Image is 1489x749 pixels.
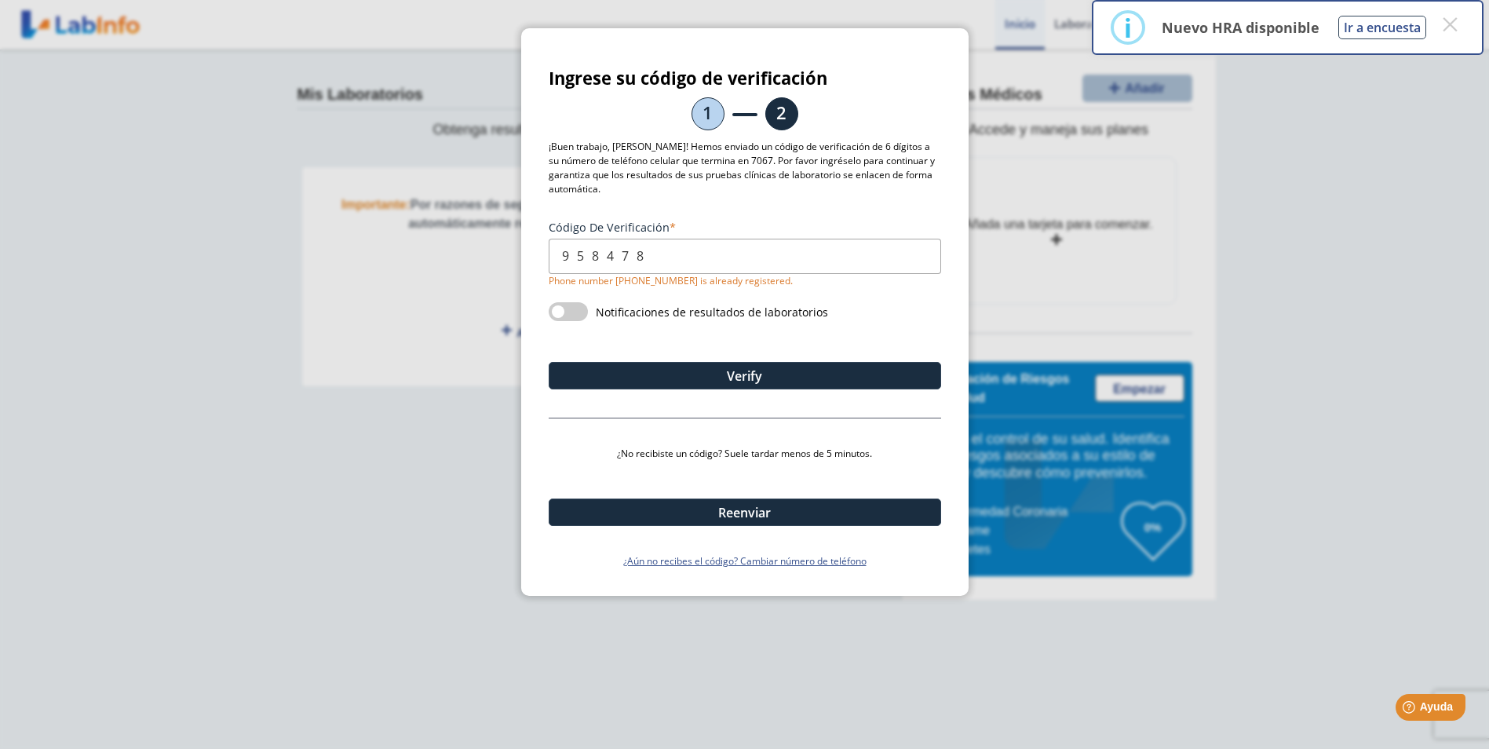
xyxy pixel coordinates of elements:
iframe: Help widget launcher [1349,688,1472,732]
p: Nuevo HRA disponible [1162,18,1319,37]
p: ¡Buen trabajo, [PERSON_NAME]! Hemos enviado un código de verificación de 6 dígitos a su número de... [549,140,941,196]
input: _ _ _ _ _ _ [549,239,941,274]
button: Close this dialog [1436,10,1464,38]
li: 2 [765,97,798,130]
button: Verify [549,362,941,389]
li: 1 [692,97,724,130]
label: Código de verificación [549,220,941,235]
button: Ir a encuesta [1338,16,1426,39]
button: Reenviar [549,499,941,526]
div: i [1124,13,1132,42]
h3: Ingrese su código de verificación [549,68,941,88]
a: ¿Aún no recibes el código? Cambiar número de teléfono [549,554,941,568]
span: Phone number [PHONE_NUMBER] is already registered. [549,274,793,287]
p: ¿No recibiste un código? Suele tardar menos de 5 minutos. [549,447,941,461]
label: Notificaciones de resultados de laboratorios [596,305,828,320]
